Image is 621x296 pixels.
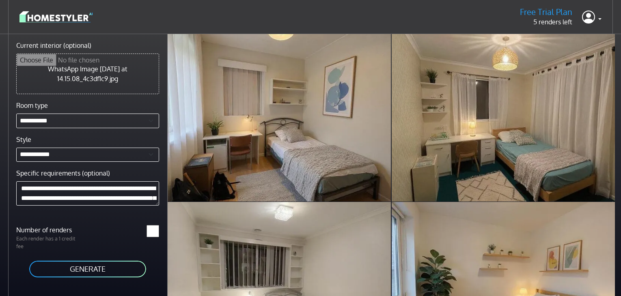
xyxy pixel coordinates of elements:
[11,225,88,235] label: Number of renders
[19,10,93,24] img: logo-3de290ba35641baa71223ecac5eacb59cb85b4c7fdf211dc9aaecaaee71ea2f8.svg
[520,7,572,17] h5: Free Trial Plan
[16,168,110,178] label: Specific requirements (optional)
[16,41,91,50] label: Current interior (optional)
[520,17,572,27] p: 5 renders left
[28,260,147,278] button: GENERATE
[16,135,31,144] label: Style
[11,235,88,250] p: Each render has a 1 credit fee
[16,101,48,110] label: Room type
